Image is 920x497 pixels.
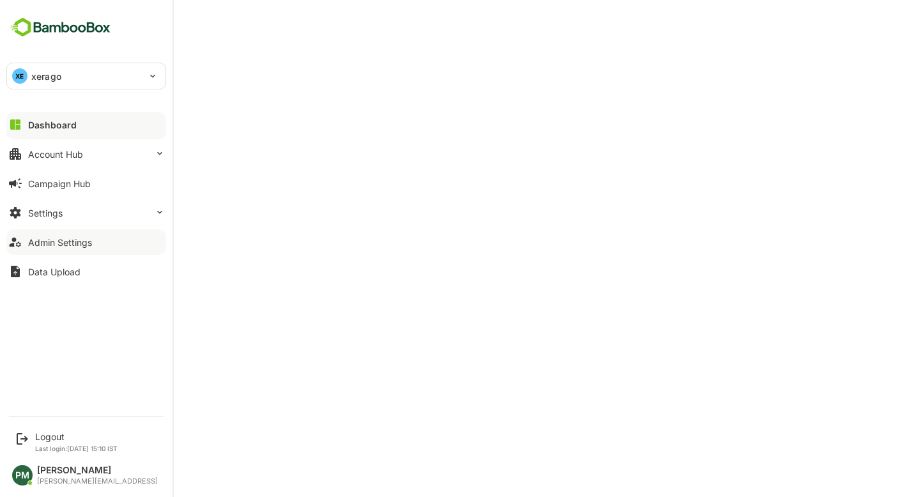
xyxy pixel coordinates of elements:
[28,208,63,218] div: Settings
[6,229,166,255] button: Admin Settings
[37,465,158,476] div: [PERSON_NAME]
[28,178,91,189] div: Campaign Hub
[37,477,158,486] div: [PERSON_NAME][EMAIL_ADDRESS]
[35,445,118,452] p: Last login: [DATE] 15:10 IST
[6,200,166,226] button: Settings
[6,171,166,196] button: Campaign Hub
[28,237,92,248] div: Admin Settings
[6,141,166,167] button: Account Hub
[31,70,61,83] p: xerago
[6,15,114,40] img: BambooboxFullLogoMark.5f36c76dfaba33ec1ec1367b70bb1252.svg
[28,119,77,130] div: Dashboard
[7,63,165,89] div: XExerago
[12,465,33,486] div: PM
[35,431,118,442] div: Logout
[28,149,83,160] div: Account Hub
[6,112,166,137] button: Dashboard
[28,266,80,277] div: Data Upload
[12,68,27,84] div: XE
[6,259,166,284] button: Data Upload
